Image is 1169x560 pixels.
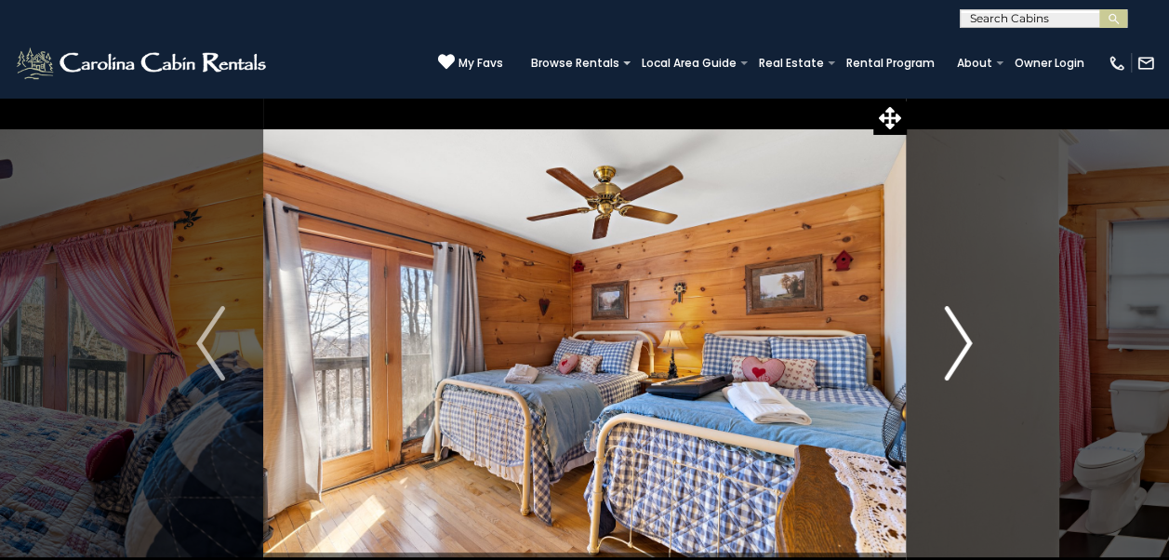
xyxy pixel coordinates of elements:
[1136,54,1155,73] img: mail-regular-white.png
[632,50,746,76] a: Local Area Guide
[14,45,272,82] img: White-1-2.png
[1108,54,1126,73] img: phone-regular-white.png
[944,306,972,380] img: arrow
[837,50,944,76] a: Rental Program
[750,50,833,76] a: Real Estate
[458,55,503,72] span: My Favs
[948,50,1002,76] a: About
[522,50,629,76] a: Browse Rentals
[196,306,224,380] img: arrow
[1005,50,1094,76] a: Owner Login
[438,53,503,73] a: My Favs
